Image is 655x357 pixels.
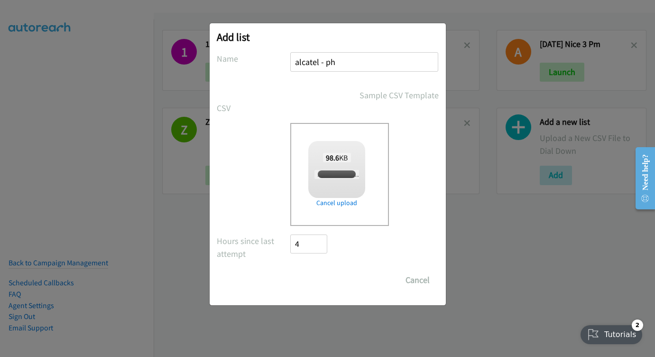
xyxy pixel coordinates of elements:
[217,30,439,44] h2: Add list
[627,141,655,216] iframe: Resource Center
[314,170,385,179] span: ALCATEL - PH - [DATE].csv
[217,52,291,65] label: Name
[323,153,351,162] span: KB
[326,153,339,162] strong: 98.6
[575,316,648,350] iframe: Checklist
[397,271,439,290] button: Cancel
[217,102,291,114] label: CSV
[360,89,439,102] a: Sample CSV Template
[308,198,365,208] a: Cancel upload
[217,235,291,260] label: Hours since last attempt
